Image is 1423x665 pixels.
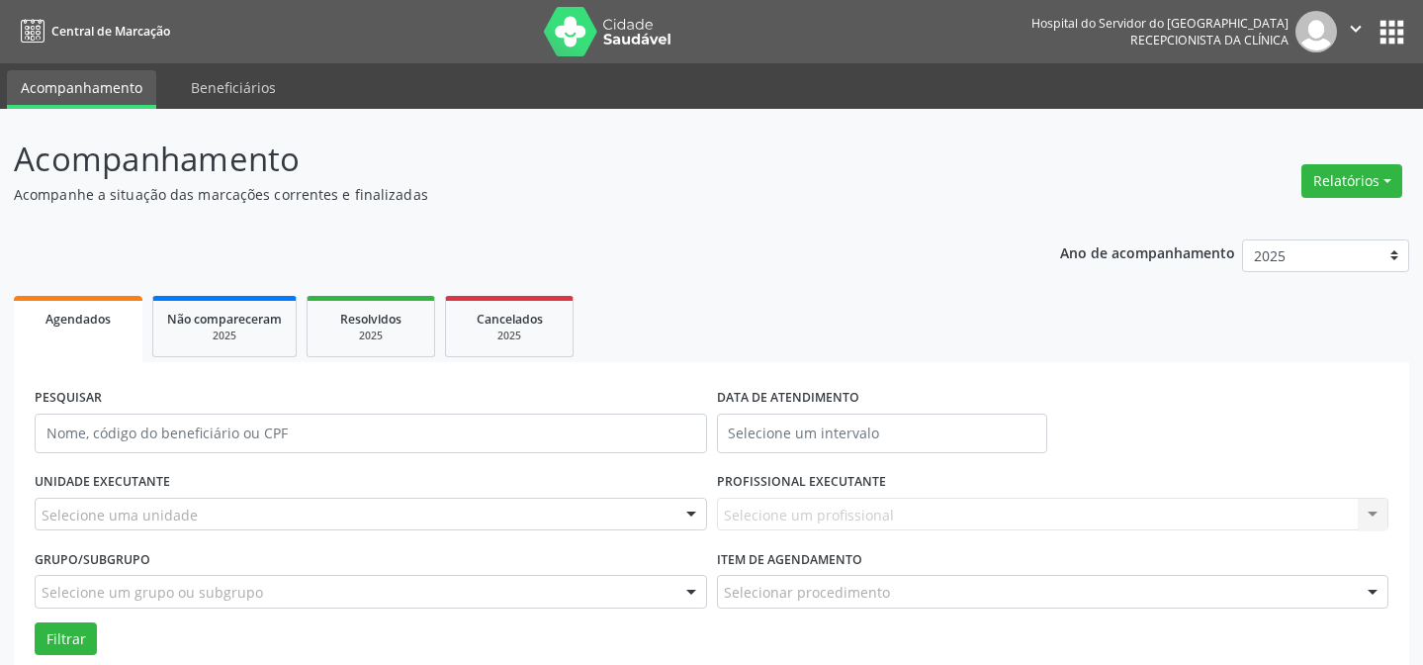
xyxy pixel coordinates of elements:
[1301,164,1402,198] button: Relatórios
[1375,15,1409,49] button: apps
[1130,32,1289,48] span: Recepcionista da clínica
[14,15,170,47] a: Central de Marcação
[717,467,886,498] label: PROFISSIONAL EXECUTANTE
[35,622,97,656] button: Filtrar
[1337,11,1375,52] button: 
[1345,18,1367,40] i: 
[14,135,991,184] p: Acompanhamento
[42,582,263,603] span: Selecione um grupo ou subgrupo
[167,311,282,328] span: Não compareceram
[724,582,890,603] span: Selecionar procedimento
[35,414,707,453] input: Nome, código do beneficiário ou CPF
[35,467,170,498] label: UNIDADE EXECUTANTE
[35,383,102,414] label: PESQUISAR
[167,329,282,343] div: 2025
[14,184,991,205] p: Acompanhe a situação das marcações correntes e finalizadas
[35,544,150,575] label: Grupo/Subgrupo
[717,544,862,575] label: Item de agendamento
[177,70,290,105] a: Beneficiários
[340,311,401,328] span: Resolvidos
[7,70,156,109] a: Acompanhamento
[51,23,170,40] span: Central de Marcação
[45,311,111,328] span: Agendados
[460,329,559,343] div: 2025
[321,329,420,343] div: 2025
[1060,239,1235,264] p: Ano de acompanhamento
[1031,15,1289,32] div: Hospital do Servidor do [GEOGRAPHIC_DATA]
[717,414,1048,453] input: Selecione um intervalo
[42,505,198,525] span: Selecione uma unidade
[477,311,543,328] span: Cancelados
[1295,11,1337,52] img: img
[717,383,859,414] label: DATA DE ATENDIMENTO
